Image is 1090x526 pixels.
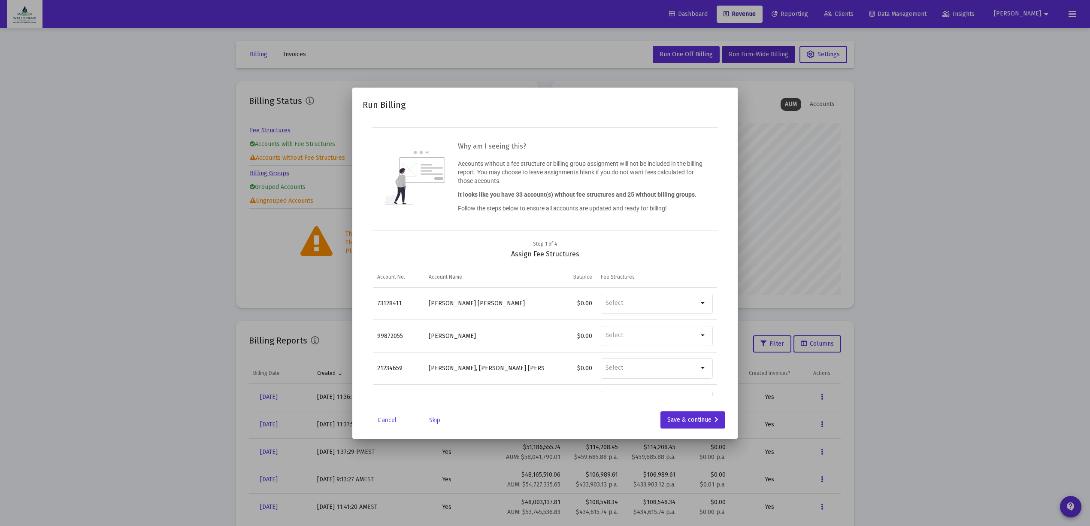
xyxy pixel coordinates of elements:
[373,352,424,384] td: 21234659
[458,190,705,199] p: It looks like you have 33 account(s) without fee structures and 25 without billing groups.
[606,298,698,309] mat-chip-list: Selection
[549,364,592,373] div: $0.00
[363,98,406,112] h2: Run Billing
[606,330,698,341] mat-chip-list: Selection
[373,267,717,396] div: Data grid
[596,267,717,288] td: Column Fee Structures
[601,274,635,280] div: Fee Structures
[533,240,557,248] div: Step 1 of 4
[606,364,698,372] input: Select
[606,395,698,406] mat-chip-list: Selection
[377,274,405,280] div: Account No.
[698,395,708,405] mat-icon: arrow_drop_down
[698,330,708,341] mat-icon: arrow_drop_down
[458,159,705,185] p: Accounts without a fee structure or billing group assignment will not be included in the billing ...
[365,416,408,424] a: Cancel
[385,151,445,205] img: question
[549,299,592,308] div: $0.00
[458,140,705,152] h3: Why am I seeing this?
[698,363,708,373] mat-icon: arrow_drop_down
[429,274,462,280] div: Account Name
[458,204,705,213] p: Follow the steps below to ensure all accounts are updated and ready for billing!
[545,267,596,288] td: Column Balance
[373,320,424,352] td: 99872055
[373,288,424,320] td: 73128411
[549,332,592,341] div: $0.00
[698,298,708,308] mat-icon: arrow_drop_down
[424,267,545,288] td: Column Account Name
[429,364,541,373] div: [PERSON_NAME], [PERSON_NAME] [PERSON_NAME]
[373,385,424,417] td: 91955577
[606,299,698,307] input: Select
[413,416,456,424] a: Skip
[373,267,424,288] td: Column Account No.
[606,331,698,339] input: Select
[429,332,541,341] div: [PERSON_NAME]
[660,411,725,429] button: Save & continue
[373,240,717,258] div: Assign Fee Structures
[667,411,718,429] div: Save & continue
[573,274,592,280] div: Balance
[429,299,541,308] div: [PERSON_NAME] [PERSON_NAME]
[606,362,698,374] mat-chip-list: Selection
